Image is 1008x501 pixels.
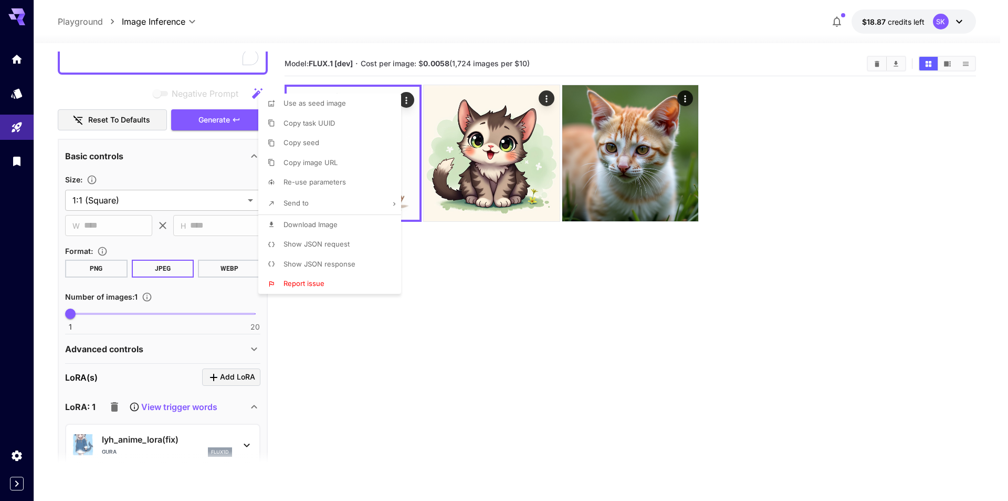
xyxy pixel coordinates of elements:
[283,199,309,207] span: Send to
[283,99,346,107] span: Use as seed image
[283,119,335,127] span: Copy task UUID
[283,178,346,186] span: Re-use parameters
[283,240,350,248] span: Show JSON request
[283,158,338,167] span: Copy image URL
[283,260,355,268] span: Show JSON response
[283,138,319,147] span: Copy seed
[283,279,324,288] span: Report issue
[283,220,338,229] span: Download Image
